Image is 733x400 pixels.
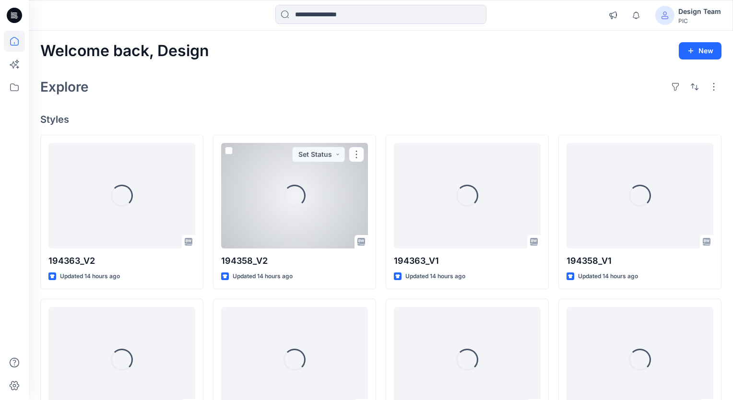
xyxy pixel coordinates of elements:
div: Design Team [678,6,721,17]
h2: Explore [40,79,89,94]
p: 194358_V1 [567,254,713,268]
button: New [679,42,721,59]
p: 194363_V2 [48,254,195,268]
p: 194363_V1 [394,254,541,268]
svg: avatar [661,12,669,19]
h2: Welcome back, Design [40,42,209,60]
p: Updated 14 hours ago [405,271,465,282]
p: 194358_V2 [221,254,368,268]
p: Updated 14 hours ago [578,271,638,282]
div: PIC [678,17,721,24]
p: Updated 14 hours ago [233,271,293,282]
h4: Styles [40,114,721,125]
p: Updated 14 hours ago [60,271,120,282]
